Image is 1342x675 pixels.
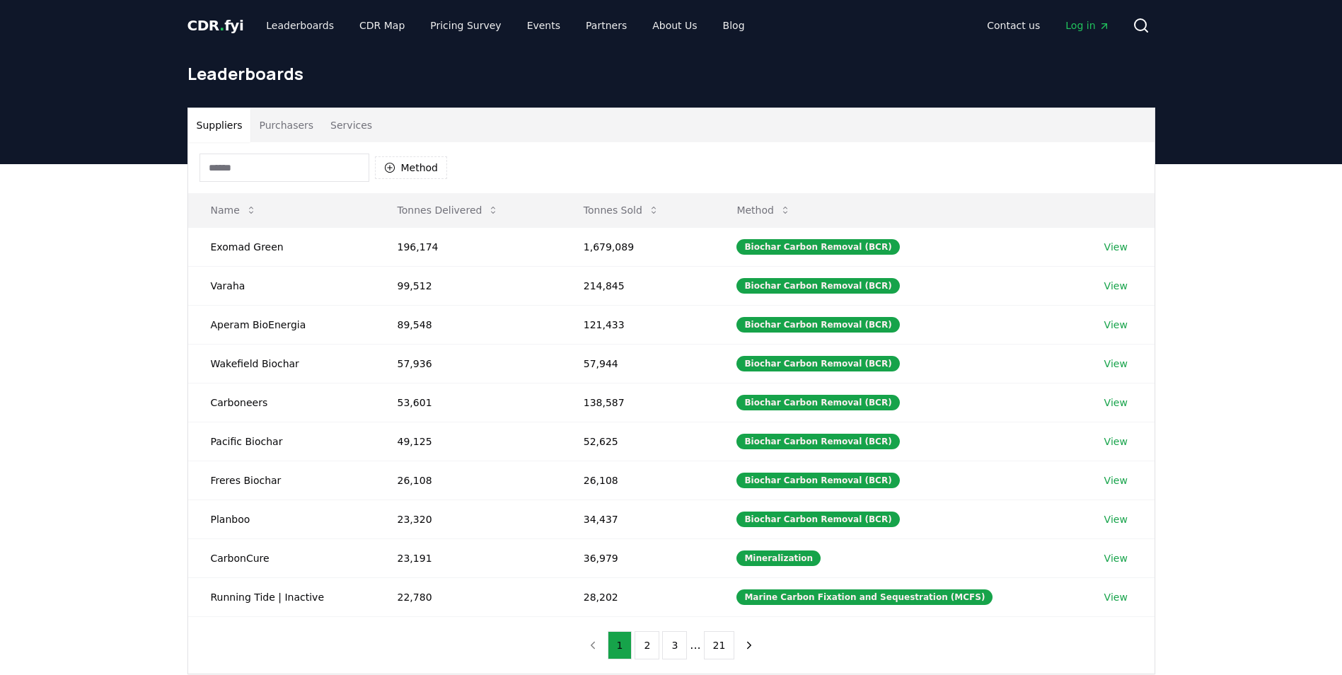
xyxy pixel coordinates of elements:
[1104,318,1128,332] a: View
[1104,434,1128,449] a: View
[608,631,632,659] button: 1
[736,434,899,449] div: Biochar Carbon Removal (BCR)
[1104,240,1128,254] a: View
[561,383,715,422] td: 138,587
[561,500,715,538] td: 34,437
[736,550,821,566] div: Mineralization
[187,16,244,35] a: CDR.fyi
[1065,18,1109,33] span: Log in
[641,13,708,38] a: About Us
[375,305,561,344] td: 89,548
[1104,396,1128,410] a: View
[188,108,251,142] button: Suppliers
[188,305,375,344] td: Aperam BioEnergia
[255,13,345,38] a: Leaderboards
[561,422,715,461] td: 52,625
[348,13,416,38] a: CDR Map
[188,383,375,422] td: Carboneers
[690,637,700,654] li: ...
[736,512,899,527] div: Biochar Carbon Removal (BCR)
[255,13,756,38] nav: Main
[188,500,375,538] td: Planboo
[561,461,715,500] td: 26,108
[188,266,375,305] td: Varaha
[736,356,899,371] div: Biochar Carbon Removal (BCR)
[704,631,735,659] button: 21
[187,17,244,34] span: CDR fyi
[561,266,715,305] td: 214,845
[736,395,899,410] div: Biochar Carbon Removal (BCR)
[219,17,224,34] span: .
[188,577,375,616] td: Running Tide | Inactive
[188,538,375,577] td: CarbonCure
[561,344,715,383] td: 57,944
[712,13,756,38] a: Blog
[322,108,381,142] button: Services
[1104,357,1128,371] a: View
[976,13,1051,38] a: Contact us
[1104,512,1128,526] a: View
[574,13,638,38] a: Partners
[375,500,561,538] td: 23,320
[516,13,572,38] a: Events
[375,227,561,266] td: 196,174
[561,538,715,577] td: 36,979
[375,344,561,383] td: 57,936
[419,13,512,38] a: Pricing Survey
[736,589,993,605] div: Marine Carbon Fixation and Sequestration (MCFS)
[561,227,715,266] td: 1,679,089
[662,631,687,659] button: 3
[736,278,899,294] div: Biochar Carbon Removal (BCR)
[188,227,375,266] td: Exomad Green
[1104,279,1128,293] a: View
[736,239,899,255] div: Biochar Carbon Removal (BCR)
[199,196,268,224] button: Name
[1104,590,1128,604] a: View
[250,108,322,142] button: Purchasers
[572,196,671,224] button: Tonnes Sold
[375,383,561,422] td: 53,601
[736,317,899,333] div: Biochar Carbon Removal (BCR)
[375,156,448,179] button: Method
[375,461,561,500] td: 26,108
[187,62,1155,85] h1: Leaderboards
[1104,551,1128,565] a: View
[375,538,561,577] td: 23,191
[561,577,715,616] td: 28,202
[725,196,802,224] button: Method
[736,473,899,488] div: Biochar Carbon Removal (BCR)
[375,266,561,305] td: 99,512
[1054,13,1121,38] a: Log in
[188,422,375,461] td: Pacific Biochar
[1104,473,1128,487] a: View
[188,344,375,383] td: Wakefield Biochar
[188,461,375,500] td: Freres Biochar
[375,577,561,616] td: 22,780
[561,305,715,344] td: 121,433
[375,422,561,461] td: 49,125
[635,631,659,659] button: 2
[737,631,761,659] button: next page
[386,196,511,224] button: Tonnes Delivered
[976,13,1121,38] nav: Main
